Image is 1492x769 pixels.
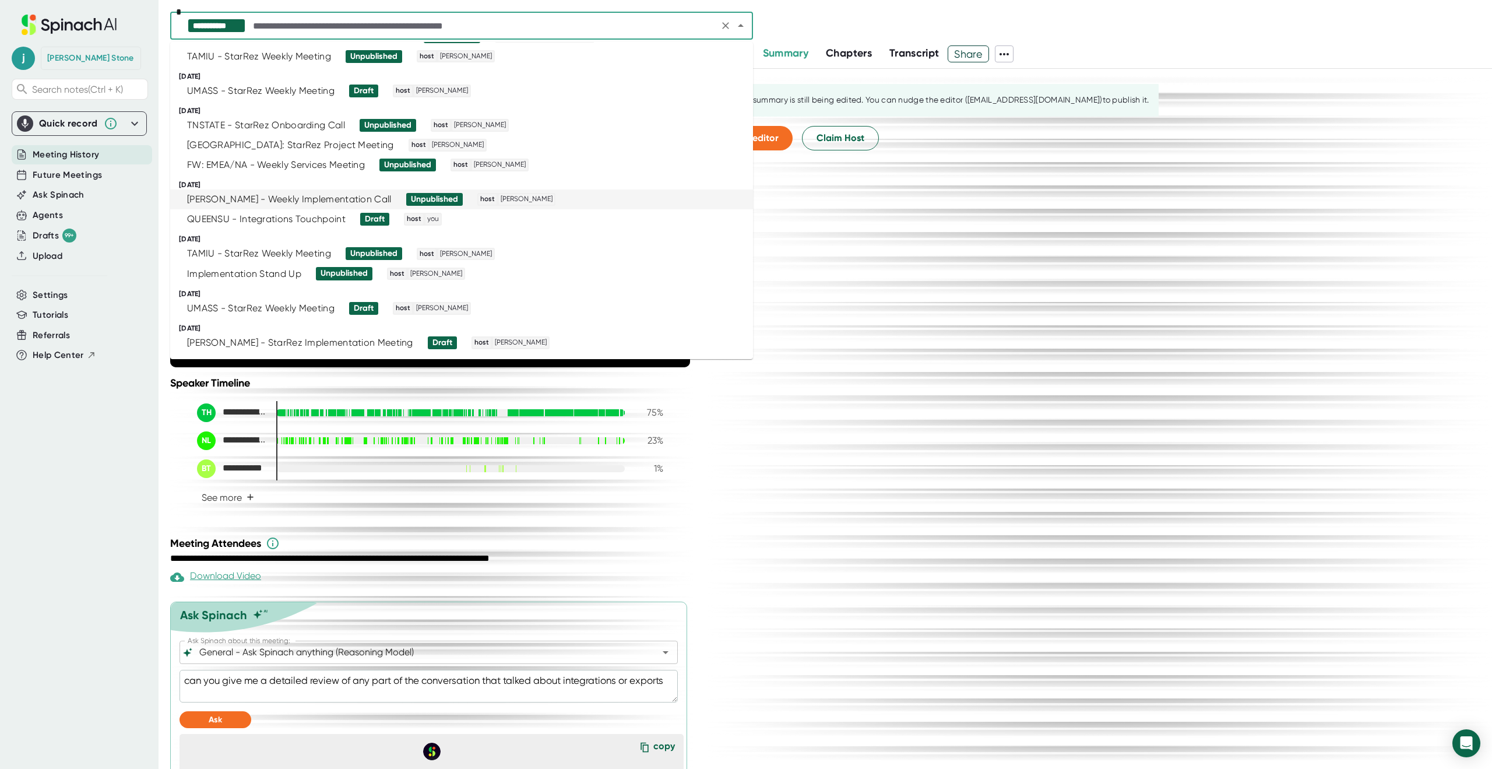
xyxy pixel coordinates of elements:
[414,86,470,96] span: [PERSON_NAME]
[634,463,663,474] div: 1 %
[452,160,470,170] span: host
[33,229,76,243] div: Drafts
[350,51,397,62] div: Unpublished
[409,269,464,279] span: [PERSON_NAME]
[438,51,494,62] span: [PERSON_NAME]
[432,120,450,131] span: host
[354,303,374,314] div: Draft
[179,290,753,299] div: [DATE]
[452,120,508,131] span: [PERSON_NAME]
[365,214,385,224] div: Draft
[197,403,216,422] div: TH
[473,338,491,348] span: host
[802,126,879,150] button: Claim Host
[493,338,548,348] span: [PERSON_NAME]
[472,160,527,170] span: [PERSON_NAME]
[180,711,251,728] button: Ask
[653,740,675,756] div: copy
[478,194,497,205] span: host
[17,112,142,135] div: Quick record
[33,308,68,322] button: Tutorials
[826,47,872,59] span: Chapters
[170,536,693,550] div: Meeting Attendees
[889,47,939,59] span: Transcript
[432,338,452,348] div: Draft
[187,248,331,259] div: TAMIU - StarRez Weekly Meeting
[410,140,428,150] span: host
[197,459,216,478] div: BT
[889,45,939,61] button: Transcript
[817,131,864,145] span: Claim Host
[657,644,674,661] button: Open
[405,214,423,224] span: host
[39,118,98,129] div: Quick record
[499,194,554,205] span: [PERSON_NAME]
[438,249,494,259] span: [PERSON_NAME]
[170,377,690,389] div: Speaker Timeline
[187,194,392,205] div: [PERSON_NAME] - Weekly Implementation Call
[414,303,470,314] span: [PERSON_NAME]
[187,303,335,314] div: UMASS - StarRez Weekly Meeting
[47,53,134,64] div: Jeremy Stone
[33,229,76,243] button: Drafts 99+
[33,148,99,161] button: Meeting History
[179,181,753,189] div: [DATE]
[384,160,431,170] div: Unpublished
[411,194,458,205] div: Unpublished
[634,435,663,446] div: 23 %
[33,168,102,182] button: Future Meetings
[187,213,346,225] div: QUEENSU - Integrations Touchpoint
[33,349,96,362] button: Help Center
[733,17,749,34] button: Close
[33,349,84,362] span: Help Center
[948,45,989,62] button: Share
[717,17,734,34] button: Clear
[209,715,222,725] span: Ask
[33,329,70,342] button: Referrals
[187,337,413,349] div: [PERSON_NAME] - StarRez Implementation Meeting
[321,268,368,279] div: Unpublished
[170,570,261,584] div: Download Video
[197,431,216,450] div: NL
[187,85,335,97] div: UMASS - StarRez Weekly Meeting
[187,268,301,280] div: Implementation Stand Up
[179,359,753,367] div: [DATE]
[180,670,678,703] textarea: can you give me a detailed review of any part of the conversation that talked about integrations ...
[179,107,753,115] div: [DATE]
[197,487,259,508] button: See more+
[763,47,808,59] span: Summary
[33,250,62,263] button: Upload
[394,303,412,314] span: host
[364,120,411,131] div: Unpublished
[187,159,365,171] div: FW: EMEA/NA - Weekly Services Meeting
[179,235,753,244] div: [DATE]
[32,84,123,95] span: Search notes (Ctrl + K)
[187,120,345,131] div: TNSTATE - StarRez Onboarding Call
[33,289,68,302] button: Settings
[736,95,1149,106] div: This summary is still being edited. You can nudge the editor ([EMAIL_ADDRESS][DOMAIN_NAME]) to pu...
[394,86,412,96] span: host
[197,644,640,661] input: What can we do to help?
[418,249,436,259] span: host
[948,44,988,64] span: Share
[763,45,808,61] button: Summary
[187,51,331,62] div: TAMIU - StarRez Weekly Meeting
[354,86,374,96] div: Draft
[418,51,436,62] span: host
[1452,729,1480,757] div: Open Intercom Messenger
[826,45,872,61] button: Chapters
[179,324,753,333] div: [DATE]
[33,209,63,222] button: Agents
[388,269,406,279] span: host
[350,248,397,259] div: Unpublished
[634,407,663,418] div: 75 %
[425,214,441,224] span: you
[430,140,485,150] span: [PERSON_NAME]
